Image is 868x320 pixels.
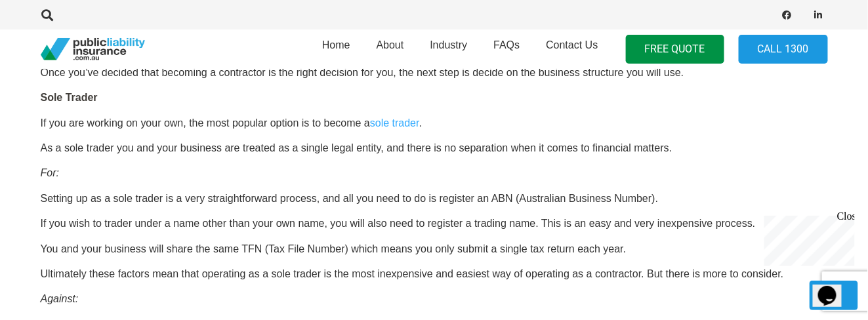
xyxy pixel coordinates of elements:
[41,92,98,104] strong: Sole Trader
[759,210,855,266] iframe: chat widget
[430,39,467,50] span: Industry
[363,26,417,73] a: About
[322,39,350,50] span: Home
[533,26,611,73] a: Contact Us
[41,268,828,282] p: Ultimately these factors mean that operating as a sole trader is the most inexpensive and easiest...
[41,168,59,179] i: For:
[41,192,828,207] p: Setting up as a sole trader is a very straightforward process, and all you need to do is register...
[41,117,828,131] p: If you are working on your own, the most popular option is to become a .
[778,6,796,24] a: Facebook
[41,243,828,257] p: You and your business will share the same TFN (Tax File Number) which means you only submit a sin...
[546,39,598,50] span: Contact Us
[5,5,91,95] div: Chat live with an agent now!Close
[810,281,858,310] a: Back to top
[377,39,404,50] span: About
[739,35,828,64] a: Call 1300
[626,35,724,64] a: FREE QUOTE
[41,294,79,305] i: Against:
[41,217,828,231] p: If you wish to trader under a name other than your own name, you will also need to register a tra...
[41,66,828,81] p: Once you’ve decided that becoming a contractor is the right decision for you, the next step is de...
[35,9,61,21] a: Search
[41,38,145,61] a: pli_logotransparent
[480,26,533,73] a: FAQs
[309,26,363,73] a: Home
[417,26,480,73] a: Industry
[813,268,855,307] iframe: chat widget
[41,142,828,156] p: As a sole trader you and your business are treated as a single legal entity, and there is no sepa...
[810,6,828,24] a: LinkedIn
[370,118,419,129] a: sole trader
[493,39,520,50] span: FAQs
